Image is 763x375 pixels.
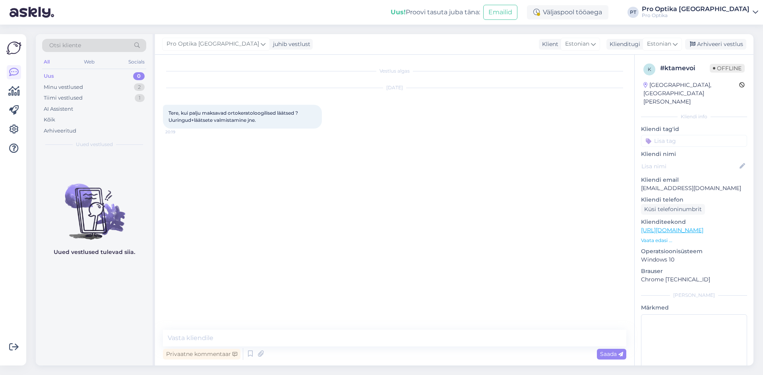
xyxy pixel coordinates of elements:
[641,135,747,147] input: Lisa tag
[270,40,310,48] div: juhib vestlust
[165,129,195,135] span: 20:19
[641,237,747,244] p: Vaata edasi ...
[641,176,747,184] p: Kliendi email
[133,72,145,80] div: 0
[36,169,153,241] img: No chats
[641,267,747,275] p: Brauser
[600,350,623,358] span: Saada
[641,204,705,215] div: Küsi telefoninumbrit
[641,256,747,264] p: Windows 10
[168,110,299,123] span: Tere, kui palju maksavad ortokeratoloogilised läätsed ? Uuringud+läätsete valmistamine jne.
[641,125,747,133] p: Kliendi tag'id
[44,116,55,124] div: Kõik
[641,162,738,171] input: Lisa nimi
[134,83,145,91] div: 2
[163,67,626,75] div: Vestlus algas
[565,40,589,48] span: Estonian
[127,57,146,67] div: Socials
[641,184,747,192] p: [EMAIL_ADDRESS][DOMAIN_NAME]
[710,64,745,73] span: Offline
[647,40,671,48] span: Estonian
[539,40,558,48] div: Klient
[391,8,480,17] div: Proovi tasuta juba täna:
[641,275,747,284] p: Chrome [TECHNICAL_ID]
[641,113,747,120] div: Kliendi info
[44,83,83,91] div: Minu vestlused
[527,5,608,19] div: Väljaspool tööaega
[641,196,747,204] p: Kliendi telefon
[642,6,749,12] div: Pro Optika [GEOGRAPHIC_DATA]
[641,292,747,299] div: [PERSON_NAME]
[44,72,54,80] div: Uus
[42,57,51,67] div: All
[44,94,83,102] div: Tiimi vestlused
[135,94,145,102] div: 1
[54,248,135,256] p: Uued vestlused tulevad siia.
[82,57,96,67] div: Web
[641,304,747,312] p: Märkmed
[642,6,758,19] a: Pro Optika [GEOGRAPHIC_DATA]Pro Optika
[627,7,639,18] div: PT
[44,127,76,135] div: Arhiveeritud
[6,40,21,56] img: Askly Logo
[641,227,703,234] a: [URL][DOMAIN_NAME]
[391,8,406,16] b: Uus!
[44,105,73,113] div: AI Assistent
[163,349,240,360] div: Privaatne kommentaar
[167,40,259,48] span: Pro Optika [GEOGRAPHIC_DATA]
[483,5,517,20] button: Emailid
[643,81,739,106] div: [GEOGRAPHIC_DATA], [GEOGRAPHIC_DATA][PERSON_NAME]
[641,150,747,158] p: Kliendi nimi
[641,218,747,226] p: Klienditeekond
[685,39,746,50] div: Arhiveeri vestlus
[76,141,113,148] span: Uued vestlused
[660,63,710,73] div: # ktamevoi
[648,66,651,72] span: k
[641,247,747,256] p: Operatsioonisüsteem
[49,41,81,50] span: Otsi kliente
[606,40,640,48] div: Klienditugi
[163,84,626,91] div: [DATE]
[642,12,749,19] div: Pro Optika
